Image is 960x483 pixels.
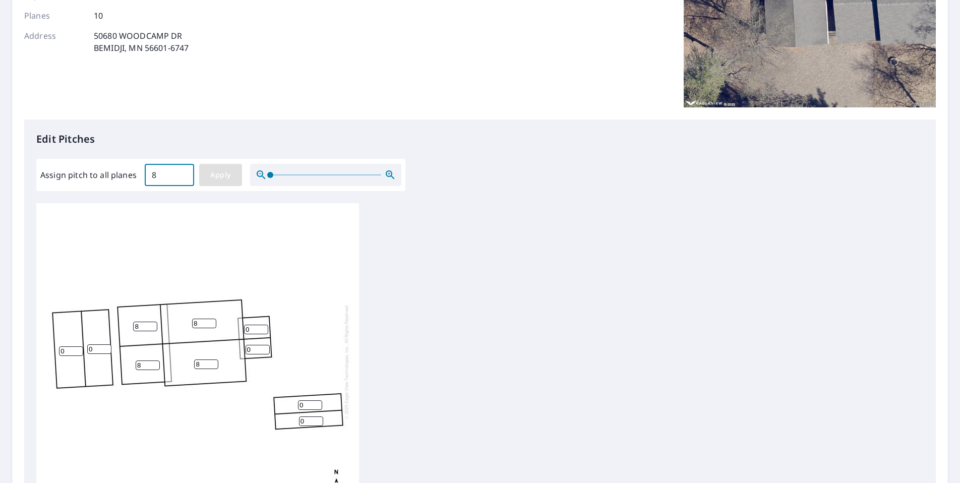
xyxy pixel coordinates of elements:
[24,30,85,54] p: Address
[145,161,194,189] input: 00.0
[36,132,924,147] p: Edit Pitches
[199,164,242,186] button: Apply
[207,169,234,182] span: Apply
[40,169,137,181] label: Assign pitch to all planes
[94,10,103,22] p: 10
[94,30,189,54] p: 50680 WOODCAMP DR BEMIDJI, MN 56601-6747
[24,10,85,22] p: Planes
